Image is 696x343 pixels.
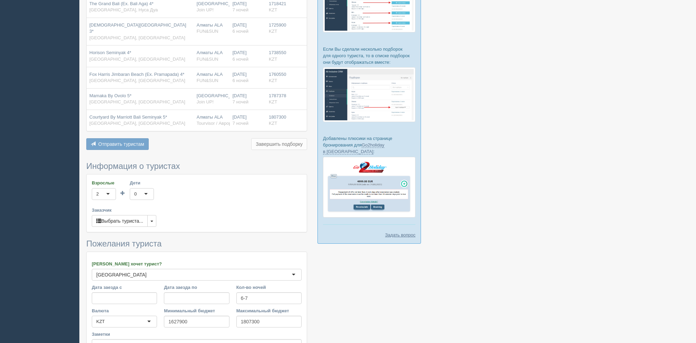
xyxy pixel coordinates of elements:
[92,307,157,314] label: Валюта
[269,121,277,126] span: KZT
[197,22,227,35] div: Алматы ALA
[89,7,158,12] span: [GEOGRAPHIC_DATA], Нуса Дуа
[98,141,144,147] span: Отправить туристам
[134,191,137,198] div: 0
[89,121,185,126] span: [GEOGRAPHIC_DATA], [GEOGRAPHIC_DATA]
[269,22,286,28] span: 1725900
[92,261,302,267] label: [PERSON_NAME] хочет турист?
[89,72,184,77] span: Fox Harris Jimbaran Beach (Ex. Pramapada) 4*
[233,50,263,62] div: [DATE]
[233,78,248,83] span: 6 ночей
[233,93,263,105] div: [DATE]
[96,318,105,325] div: KZT
[385,232,415,238] a: Задать вопрос
[323,157,415,218] img: go2holiday-proposal-for-travel-agency.png
[197,50,227,62] div: Алматы ALA
[269,78,277,83] span: KZT
[89,50,131,55] span: Horison Seminyak 4*
[233,1,263,13] div: [DATE]
[92,180,116,186] label: Взрослые
[251,138,307,150] button: Завершить подборку
[86,138,149,150] button: Отправить туристам
[236,284,302,291] label: Кол-во ночей
[197,29,218,34] span: FUN&SUN
[89,114,167,120] span: Courtyard By Marriott Bali Seminyak 5*
[269,7,277,12] span: KZT
[89,35,185,40] span: [GEOGRAPHIC_DATA], [GEOGRAPHIC_DATA]
[89,1,154,6] span: The Grand Bali (Ex. Bali Aga) 4*
[323,135,415,155] p: Добавлены плюсики на странице бронирования для :
[233,57,248,62] span: 6 ночей
[236,292,302,304] input: 7-10 или 7,10,14
[269,114,286,120] span: 1807300
[197,57,218,62] span: FUN&SUN
[164,307,229,314] label: Минимальный бюджет
[233,7,248,12] span: 7 ночей
[86,239,161,248] span: Пожелания туриста
[89,78,185,83] span: [GEOGRAPHIC_DATA], [GEOGRAPHIC_DATA]
[92,331,302,337] label: Заметки
[323,46,415,65] p: Если Вы сделали несколько подборок для одного туриста, то в списке подборок они будут отображатьс...
[197,99,214,104] span: Join UP!
[197,121,241,126] span: Tourvisor / Аврора-БГ
[269,1,286,6] span: 1718421
[89,22,186,34] span: [DEMOGRAPHIC_DATA][GEOGRAPHIC_DATA] 3*
[269,72,286,77] span: 1760550
[92,215,148,227] button: Выбрать туриста...
[130,180,154,186] label: Дети
[197,1,227,13] div: [GEOGRAPHIC_DATA]
[233,121,248,126] span: 7 ночей
[89,93,131,98] span: Mamaka By Ovolo 5*
[89,99,185,104] span: [GEOGRAPHIC_DATA], [GEOGRAPHIC_DATA]
[269,50,286,55] span: 1738550
[92,207,302,213] label: Заказчик
[269,29,277,34] span: KZT
[236,307,302,314] label: Максимальный бюджет
[197,93,227,105] div: [GEOGRAPHIC_DATA]
[197,78,218,83] span: FUN&SUN
[233,29,248,34] span: 6 ночей
[233,71,263,84] div: [DATE]
[96,191,99,198] div: 2
[269,99,277,104] span: KZT
[164,284,229,291] label: Дата заезда по
[323,67,415,122] img: %D0%BF%D0%BE%D0%B4%D0%B1%D0%BE%D1%80%D0%BA%D0%B8-%D0%B3%D1%80%D1%83%D0%BF%D0%BF%D0%B0-%D1%81%D1%8...
[197,71,227,84] div: Алматы ALA
[233,22,263,35] div: [DATE]
[92,284,157,291] label: Дата заезда с
[197,7,214,12] span: Join UP!
[233,99,248,104] span: 7 ночей
[96,271,147,278] div: [GEOGRAPHIC_DATA]
[323,142,384,154] a: Go2holiday в [GEOGRAPHIC_DATA]
[269,57,277,62] span: KZT
[269,93,286,98] span: 1787378
[86,162,307,171] h3: Информация о туристах
[197,114,227,127] div: Алматы ALA
[233,114,263,127] div: [DATE]
[89,57,185,62] span: [GEOGRAPHIC_DATA], [GEOGRAPHIC_DATA]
